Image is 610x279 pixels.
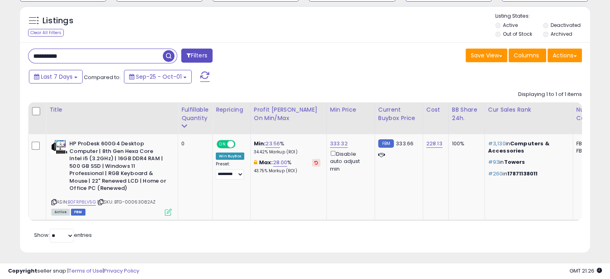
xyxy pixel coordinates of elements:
[503,22,518,29] label: Active
[104,267,139,275] a: Privacy Policy
[216,161,244,179] div: Preset:
[69,267,103,275] a: Terms of Use
[254,140,266,147] b: Min:
[452,106,481,122] div: BB Share 24h.
[504,158,525,166] span: Towers
[569,267,602,275] span: 2025-10-14 21:26 GMT
[181,106,209,122] div: Fulfillable Quantity
[43,15,73,26] h5: Listings
[216,153,244,160] div: Win BuyBox
[426,140,442,148] a: 228.13
[273,159,288,167] a: 28.00
[51,209,70,216] span: All listings currently available for purchase on Amazon
[51,140,172,215] div: ASIN:
[378,139,394,148] small: FBM
[330,106,371,114] div: Min Price
[507,170,538,177] span: 17871138011
[216,106,247,114] div: Repricing
[28,29,64,37] div: Clear All Filters
[488,158,499,166] span: #93
[234,141,247,148] span: OFF
[452,140,478,147] div: 100%
[41,73,73,81] span: Last 7 Days
[518,91,582,98] div: Displaying 1 to 1 of 1 items
[68,199,96,206] a: B0FRP8LV5G
[265,140,280,148] a: 23.56
[488,170,503,177] span: #260
[550,31,572,37] label: Archived
[181,140,206,147] div: 0
[8,267,139,275] div: seller snap | |
[495,12,590,20] p: Listing States:
[488,106,569,114] div: Cur Sales Rank
[466,49,507,62] button: Save View
[250,102,326,134] th: The percentage added to the cost of goods (COGS) that forms the calculator for Min & Max prices.
[550,22,580,29] label: Deactivated
[254,168,320,174] p: 43.75% Markup (ROI)
[396,140,413,147] span: 333.66
[124,70,192,83] button: Sep-25 - Oct-01
[488,140,506,147] span: #3,130
[576,106,606,122] div: Num of Comp.
[71,209,85,216] span: FBM
[97,199,156,205] span: | SKU: BTG-00063082AZ
[254,149,320,155] p: 34.42% Markup (ROI)
[330,149,369,173] div: Disable auto adjust min
[254,106,323,122] div: Profit [PERSON_NAME] on Min/Max
[426,106,445,114] div: Cost
[254,159,320,174] div: %
[51,140,67,154] img: 41Il8laAYwL._SL40_.jpg
[378,106,420,122] div: Current Buybox Price
[488,170,567,177] p: in
[69,140,167,194] b: HP ProDesk 600G4 Desktop Computer | 8th Gen Hexa Core Intel i5 (3.2GHz) | 16GB DDR4 RAM | 500 GB ...
[29,70,83,83] button: Last 7 Days
[181,49,213,63] button: Filters
[254,140,320,155] div: %
[488,159,567,166] p: in
[330,140,348,148] a: 333.32
[547,49,582,62] button: Actions
[8,267,37,275] strong: Copyright
[514,51,539,59] span: Columns
[488,140,567,155] p: in
[503,31,532,37] label: Out of Stock
[34,231,92,239] span: Show: entries
[576,147,603,155] div: FBM: 0
[84,73,121,81] span: Compared to:
[259,159,273,166] b: Max:
[576,140,603,147] div: FBA: 0
[136,73,182,81] span: Sep-25 - Oct-01
[217,141,227,148] span: ON
[488,140,549,155] span: Computers & Accessories
[509,49,546,62] button: Columns
[49,106,174,114] div: Title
